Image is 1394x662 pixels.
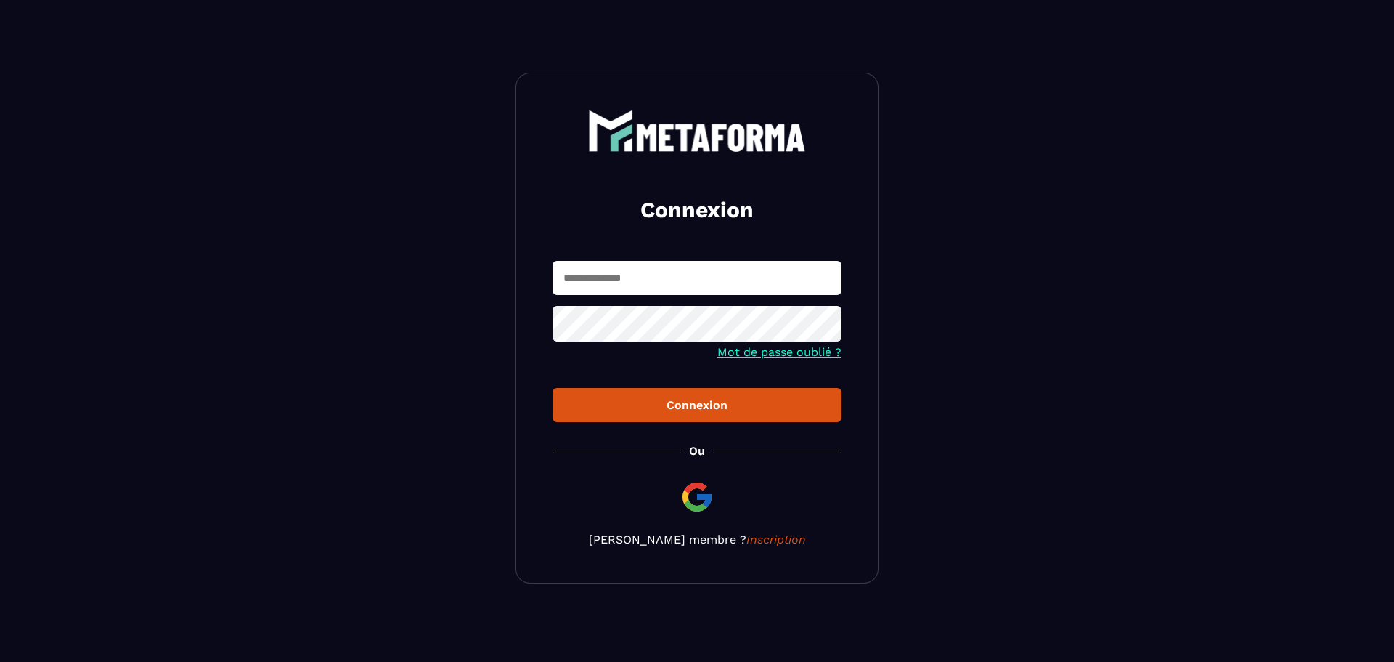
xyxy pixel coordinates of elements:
div: Connexion [564,398,830,412]
a: Mot de passe oublié ? [717,345,841,359]
h2: Connexion [570,195,824,225]
a: logo [553,110,841,152]
img: logo [588,110,806,152]
a: Inscription [746,533,806,546]
img: google [680,480,714,514]
p: [PERSON_NAME] membre ? [553,533,841,546]
p: Ou [689,444,705,458]
button: Connexion [553,388,841,422]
